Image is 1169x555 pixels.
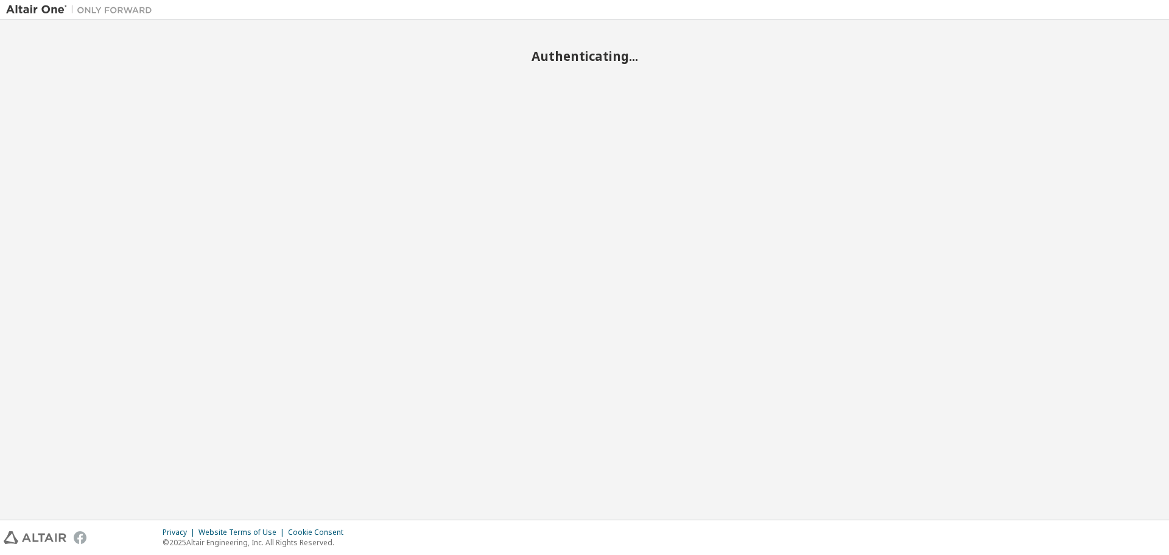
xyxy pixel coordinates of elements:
[6,48,1163,64] h2: Authenticating...
[4,531,66,544] img: altair_logo.svg
[163,537,351,548] p: © 2025 Altair Engineering, Inc. All Rights Reserved.
[74,531,86,544] img: facebook.svg
[198,528,288,537] div: Website Terms of Use
[288,528,351,537] div: Cookie Consent
[163,528,198,537] div: Privacy
[6,4,158,16] img: Altair One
